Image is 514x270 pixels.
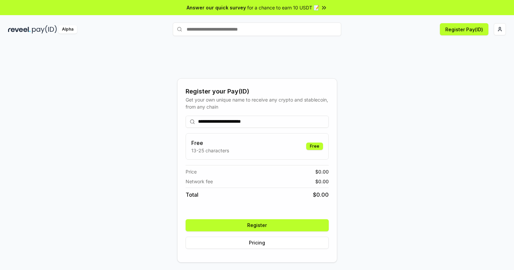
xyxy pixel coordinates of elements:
[186,219,329,231] button: Register
[313,191,329,199] span: $ 0.00
[186,191,198,199] span: Total
[315,178,329,185] span: $ 0.00
[186,237,329,249] button: Pricing
[32,25,57,34] img: pay_id
[186,96,329,110] div: Get your own unique name to receive any crypto and stablecoin, from any chain
[187,4,246,11] span: Answer our quick survey
[191,147,229,154] p: 13-25 characters
[186,178,213,185] span: Network fee
[58,25,77,34] div: Alpha
[440,23,488,35] button: Register Pay(ID)
[306,143,323,150] div: Free
[315,168,329,175] span: $ 0.00
[186,168,197,175] span: Price
[8,25,31,34] img: reveel_dark
[191,139,229,147] h3: Free
[247,4,319,11] span: for a chance to earn 10 USDT 📝
[186,87,329,96] div: Register your Pay(ID)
